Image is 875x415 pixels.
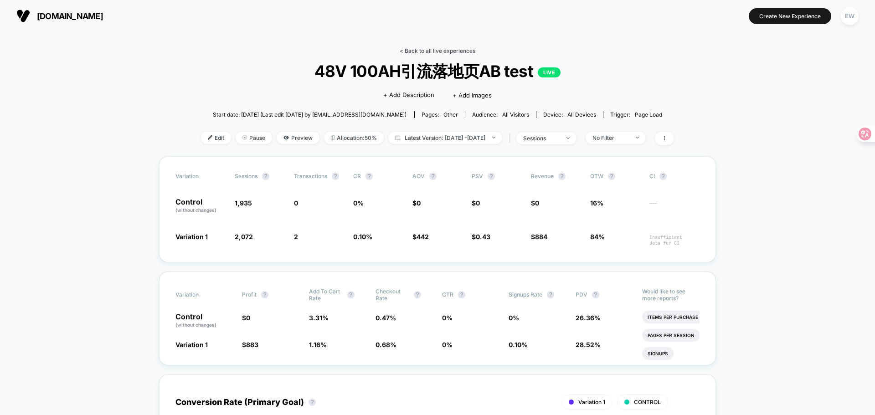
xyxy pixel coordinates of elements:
[610,111,662,118] div: Trigger:
[417,233,429,241] span: 442
[472,173,483,179] span: PSV
[590,199,603,207] span: 16%
[509,341,528,348] span: 0.10 %
[309,341,327,348] span: 1.16 %
[309,399,316,406] button: ?
[324,132,384,144] span: Allocation: 50%
[476,199,480,207] span: 0
[208,135,212,140] img: edit
[294,173,327,179] span: Transactions
[634,399,661,405] span: CONTROL
[536,111,603,118] span: Device:
[16,9,30,23] img: Visually logo
[235,173,257,179] span: Sessions
[309,314,329,322] span: 3.31 %
[37,11,103,21] span: [DOMAIN_NAME]
[175,288,226,302] span: Variation
[531,233,547,241] span: $
[14,9,106,23] button: [DOMAIN_NAME]
[558,173,566,180] button: ?
[242,291,257,298] span: Profit
[175,198,226,214] p: Control
[636,137,639,138] img: end
[294,199,298,207] span: 0
[642,288,700,302] p: Would like to see more reports?
[225,61,650,82] span: 48V 100AH引流落地页AB test
[635,111,662,118] span: Page Load
[246,341,258,348] span: 883
[443,111,458,118] span: other
[659,173,667,180] button: ?
[507,132,516,145] span: |
[332,173,339,180] button: ?
[531,199,539,207] span: $
[365,173,373,180] button: ?
[442,341,453,348] span: 0 %
[235,233,253,241] span: 2,072
[383,91,434,100] span: + Add Description
[175,341,208,348] span: Variation 1
[331,135,335,140] img: rebalance
[749,8,831,24] button: Create New Experience
[590,233,605,241] span: 84%
[576,291,587,298] span: PDV
[535,199,539,207] span: 0
[492,137,495,138] img: end
[649,173,700,180] span: CI
[566,137,570,139] img: end
[262,173,269,180] button: ?
[294,233,298,241] span: 2
[412,199,421,207] span: $
[412,173,425,179] span: AOV
[242,341,258,348] span: $
[429,173,437,180] button: ?
[458,291,465,298] button: ?
[175,173,226,180] span: Variation
[488,173,495,180] button: ?
[353,199,364,207] span: 0 %
[242,135,247,140] img: end
[395,135,400,140] img: calendar
[175,322,216,328] span: (without changes)
[400,47,475,54] a: < Back to all live experiences
[523,135,560,142] div: sessions
[277,132,319,144] span: Preview
[531,173,554,179] span: Revenue
[509,314,519,322] span: 0 %
[442,291,453,298] span: CTR
[472,199,480,207] span: $
[309,288,343,302] span: Add To Cart Rate
[472,111,529,118] div: Audience:
[538,67,561,77] p: LIVE
[838,7,861,26] button: EW
[592,134,629,141] div: No Filter
[590,173,640,180] span: OTW
[547,291,554,298] button: ?
[642,329,700,342] li: Pages Per Session
[414,291,421,298] button: ?
[376,314,396,322] span: 0.47 %
[442,314,453,322] span: 0 %
[347,291,355,298] button: ?
[472,233,490,241] span: $
[841,7,859,25] div: EW
[236,132,272,144] span: Pause
[422,111,458,118] div: Pages:
[388,132,502,144] span: Latest Version: [DATE] - [DATE]
[242,314,250,322] span: $
[201,132,231,144] span: Edit
[535,233,547,241] span: 884
[261,291,268,298] button: ?
[417,199,421,207] span: 0
[235,199,252,207] span: 1,935
[213,111,407,118] span: Start date: [DATE] (Last edit [DATE] by [EMAIL_ADDRESS][DOMAIN_NAME])
[175,313,233,328] p: Control
[642,347,674,360] li: Signups
[175,207,216,213] span: (without changes)
[608,173,615,180] button: ?
[509,291,542,298] span: Signups Rate
[576,341,601,348] span: 28.52 %
[353,233,372,241] span: 0.10 %
[502,111,529,118] span: All Visitors
[376,341,396,348] span: 0.68 %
